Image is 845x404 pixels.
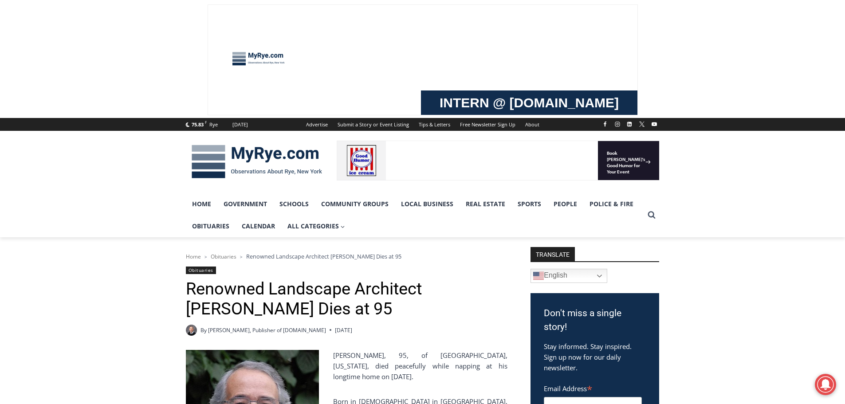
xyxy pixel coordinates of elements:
[395,193,460,215] a: Local Business
[270,9,309,34] h4: Book [PERSON_NAME]'s Good Humor for Your Event
[301,118,333,131] a: Advertise
[544,341,646,373] p: Stay informed. Stay inspired. Sign up now for our daily newsletter.
[511,193,547,215] a: Sports
[211,253,236,260] a: Obituaries
[547,193,583,215] a: People
[186,215,236,237] a: Obituaries
[217,193,273,215] a: Government
[263,3,320,40] a: Book [PERSON_NAME]'s Good Humor for Your Event
[600,119,610,129] a: Facebook
[186,253,201,260] a: Home
[414,118,455,131] a: Tips & Letters
[3,3,87,36] span: Open Tues. - Sun. [PHONE_NUMBER]
[544,380,642,396] label: Email Address
[232,88,411,108] span: Intern @ [DOMAIN_NAME]
[192,121,204,128] span: 75.83
[232,121,248,129] div: [DATE]
[335,326,352,334] time: [DATE]
[315,193,395,215] a: Community Groups
[200,326,207,334] span: By
[236,215,281,237] a: Calendar
[208,326,326,334] a: [PERSON_NAME], Publisher of [DOMAIN_NAME]
[186,139,328,185] img: MyRye.com
[205,120,207,125] span: F
[624,119,635,129] a: Linkedin
[186,252,507,261] nav: Breadcrumbs
[637,119,647,129] a: X
[0,0,89,22] a: Open Tues. - Sun. [PHONE_NUMBER]
[186,350,507,382] p: [PERSON_NAME], 95, of [GEOGRAPHIC_DATA], [US_STATE], died peacefully while napping at his longtim...
[520,118,544,131] a: About
[246,252,401,260] span: Renowned Landscape Architect [PERSON_NAME] Dies at 95
[533,271,544,281] img: en
[273,193,315,215] a: Schools
[531,269,607,283] a: English
[186,279,507,319] h1: Renowned Landscape Architect [PERSON_NAME] Dies at 95
[186,193,217,215] a: Home
[281,215,351,237] button: Child menu of All Categories
[240,254,243,260] span: >
[301,118,544,131] nav: Secondary Navigation
[186,193,644,238] nav: Primary Navigation
[333,118,414,131] a: Submit a Story or Event Listing
[649,119,660,129] a: YouTube
[583,193,640,215] a: Police & Fire
[544,306,646,334] h3: Don't miss a single story!
[204,254,207,260] span: >
[186,325,197,336] a: Author image
[213,86,430,110] a: Intern @ [DOMAIN_NAME]
[186,267,216,274] a: Obituaries
[531,247,575,261] strong: TRANSLATE
[612,119,623,129] a: Instagram
[455,118,520,131] a: Free Newsletter Sign Up
[644,207,660,223] button: View Search Form
[209,121,218,129] div: Rye
[460,193,511,215] a: Real Estate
